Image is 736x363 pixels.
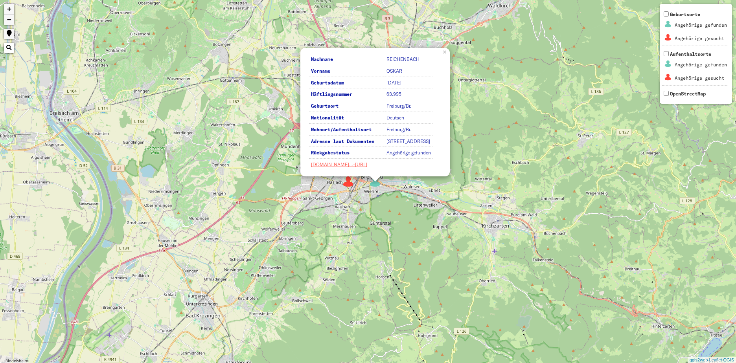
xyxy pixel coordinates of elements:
[385,101,433,112] td: Freiburg/Br.
[663,59,673,69] img: Aufenthaltsorte_1_Angeh%C3%B6rigegefunden0.png
[309,101,384,112] th: Geburtsort
[385,54,433,65] td: REICHENBACH
[4,4,14,15] a: Zoom in
[664,91,669,96] input: OpenStreetMap
[670,91,706,97] span: OpenStreetMap
[4,29,14,39] a: Show me where I am
[664,51,669,56] input: AufenthaltsorteAngehörige gefundenAngehörige gesucht
[674,32,727,45] td: Angehörige gesucht
[385,125,433,136] td: Freiburg/Br.
[309,78,384,89] th: Geburtsdatum
[723,357,734,362] a: QGIS
[441,48,450,55] a: ×
[311,161,367,167] a: [DOMAIN_NAME]…-[URL]
[309,66,384,77] th: Vorname
[309,89,384,100] th: Häftlingsnummer
[309,125,384,136] th: Wohnort/Aufenthaltsort
[385,136,433,147] td: [STREET_ADDRESS]
[674,19,727,31] td: Angehörige gefunden
[662,11,728,46] span: Geburtsorte
[674,59,727,71] td: Angehörige gefunden
[385,89,433,100] td: 63.995
[674,72,727,84] td: Angehörige gesucht
[385,113,433,124] td: Deutsch
[385,148,433,159] td: Angehörige gefunden
[663,19,673,29] img: Geburtsorte_2_Angeh%C3%B6rigegefunden0.png
[4,15,14,25] a: Zoom out
[385,78,433,89] td: [DATE]
[663,72,673,82] img: Aufenthaltsorte_1_Angeh%C3%B6rigegesucht1.png
[385,66,433,77] td: OSKAR
[663,33,673,42] img: Geburtsorte_2_Angeh%C3%B6rigegesucht1.png
[309,113,384,124] th: Nationalität
[309,54,384,65] th: Nachname
[690,357,708,362] a: qgis2web
[309,148,384,159] th: Rückgabestatus
[662,51,728,85] span: Aufenthaltsorte
[664,11,669,16] input: GeburtsorteAngehörige gefundenAngehörige gesucht
[709,357,722,362] a: Leaflet
[309,136,384,147] th: Adresse laut Dokumenten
